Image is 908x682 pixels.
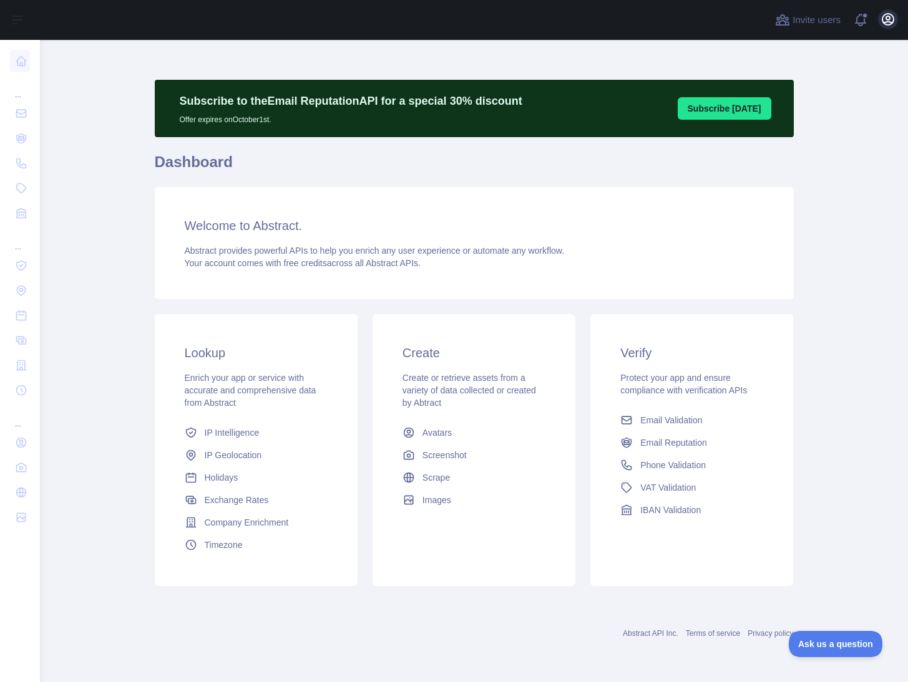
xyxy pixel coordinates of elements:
span: Screenshot [422,449,467,461]
a: Abstract API Inc. [623,629,678,638]
span: Invite users [793,13,841,27]
button: Invite users [773,10,843,30]
a: Email Reputation [615,431,768,454]
a: IP Intelligence [180,421,333,444]
a: Images [398,489,550,511]
div: ... [10,404,30,429]
iframe: Toggle Customer Support [789,631,883,657]
span: Abstract provides powerful APIs to help you enrich any user experience or automate any workflow. [185,246,565,256]
h3: Create [403,344,545,362]
a: Phone Validation [615,454,768,476]
a: Terms of service [686,629,740,638]
a: Email Validation [615,409,768,431]
span: Protect your app and ensure compliance with verification APIs [620,373,747,395]
span: IP Intelligence [205,426,260,439]
span: Your account comes with across all Abstract APIs. [185,258,421,268]
a: Exchange Rates [180,489,333,511]
span: Images [422,494,451,506]
a: Timezone [180,534,333,556]
span: Holidays [205,471,238,484]
span: IP Geolocation [205,449,262,461]
a: Holidays [180,466,333,489]
span: Create or retrieve assets from a variety of data collected or created by Abtract [403,373,536,408]
a: Scrape [398,466,550,489]
a: IP Geolocation [180,444,333,466]
p: Offer expires on October 1st. [180,110,522,125]
a: Company Enrichment [180,511,333,534]
div: ... [10,227,30,252]
a: IBAN Validation [615,499,768,521]
h3: Welcome to Abstract. [185,217,764,234]
span: Email Validation [640,414,702,426]
h3: Lookup [185,344,328,362]
span: free credits [284,258,327,268]
span: VAT Validation [640,481,696,494]
span: Phone Validation [640,459,706,471]
p: Subscribe to the Email Reputation API for a special 30 % discount [180,92,522,110]
span: Exchange Rates [205,494,269,506]
span: Company Enrichment [205,516,289,529]
h1: Dashboard [155,152,794,182]
div: ... [10,75,30,100]
span: Avatars [422,426,452,439]
span: Timezone [205,539,243,551]
a: VAT Validation [615,476,768,499]
a: Screenshot [398,444,550,466]
button: Subscribe [DATE] [678,97,771,120]
span: Enrich your app or service with accurate and comprehensive data from Abstract [185,373,316,408]
a: Avatars [398,421,550,444]
span: Scrape [422,471,450,484]
span: IBAN Validation [640,504,701,516]
a: Privacy policy [748,629,793,638]
span: Email Reputation [640,436,707,449]
h3: Verify [620,344,763,362]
